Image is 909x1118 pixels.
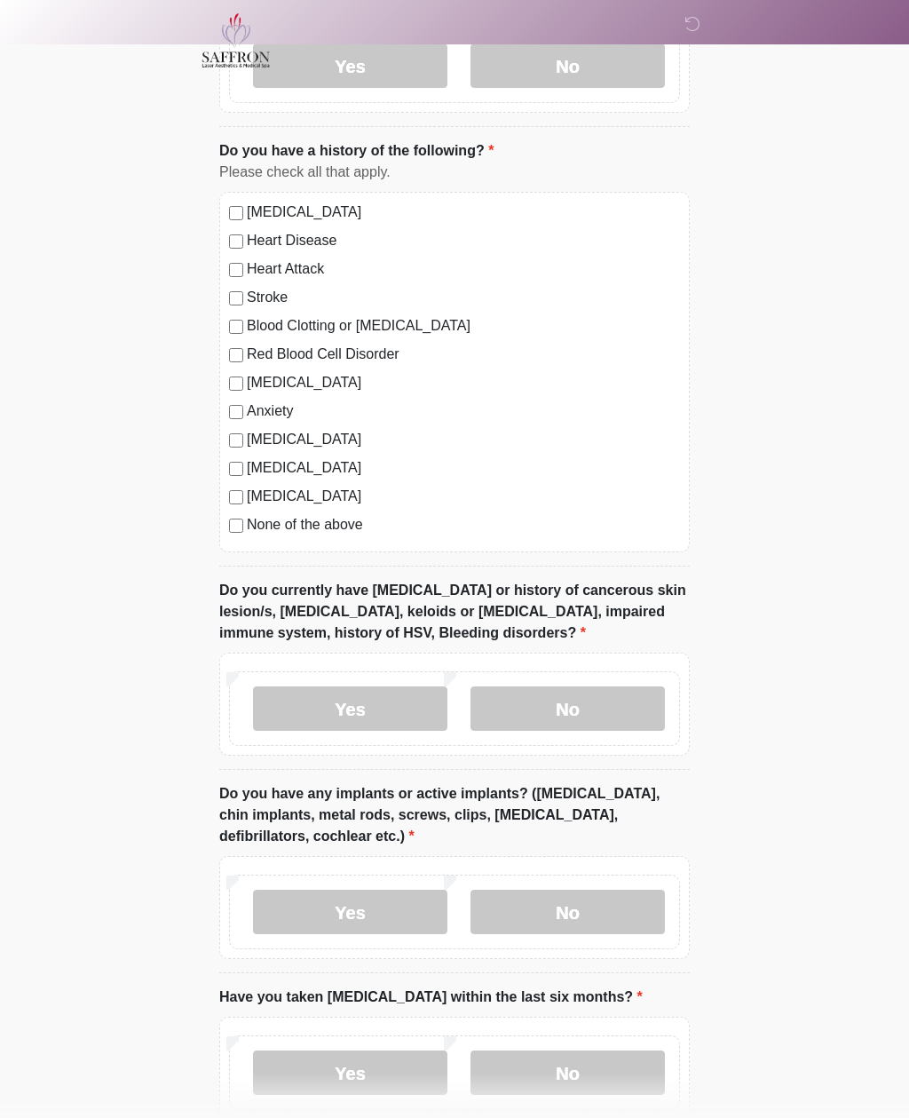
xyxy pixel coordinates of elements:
[229,406,243,420] input: Anxiety
[470,1051,665,1096] label: No
[470,891,665,935] label: No
[470,687,665,732] label: No
[247,259,680,281] label: Heart Attack
[229,434,243,448] input: [MEDICAL_DATA]
[247,430,680,451] label: [MEDICAL_DATA]
[247,401,680,423] label: Anxiety
[219,784,690,848] label: Do you have any implants or active implants? ([MEDICAL_DATA], chin implants, metal rods, screws, ...
[247,515,680,536] label: None of the above
[202,13,271,68] img: Saffron Laser Aesthetics and Medical Spa Logo
[247,373,680,394] label: [MEDICAL_DATA]
[229,264,243,278] input: Heart Attack
[247,316,680,337] label: Blood Clotting or [MEDICAL_DATA]
[219,987,643,1009] label: Have you taken [MEDICAL_DATA] within the last six months?
[229,321,243,335] input: Blood Clotting or [MEDICAL_DATA]
[247,288,680,309] label: Stroke
[229,235,243,250] input: Heart Disease
[229,207,243,221] input: [MEDICAL_DATA]
[219,581,690,645] label: Do you currently have [MEDICAL_DATA] or history of cancerous skin lesion/s, [MEDICAL_DATA], keloi...
[247,231,680,252] label: Heart Disease
[229,377,243,392] input: [MEDICAL_DATA]
[253,1051,447,1096] label: Yes
[219,163,690,184] div: Please check all that apply.
[247,202,680,224] label: [MEDICAL_DATA]
[219,141,494,163] label: Do you have a history of the following?
[247,458,680,480] label: [MEDICAL_DATA]
[247,345,680,366] label: Red Blood Cell Disorder
[229,491,243,505] input: [MEDICAL_DATA]
[229,519,243,534] input: None of the above
[229,292,243,306] input: Stroke
[253,687,447,732] label: Yes
[247,487,680,508] label: [MEDICAL_DATA]
[229,349,243,363] input: Red Blood Cell Disorder
[253,891,447,935] label: Yes
[229,463,243,477] input: [MEDICAL_DATA]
